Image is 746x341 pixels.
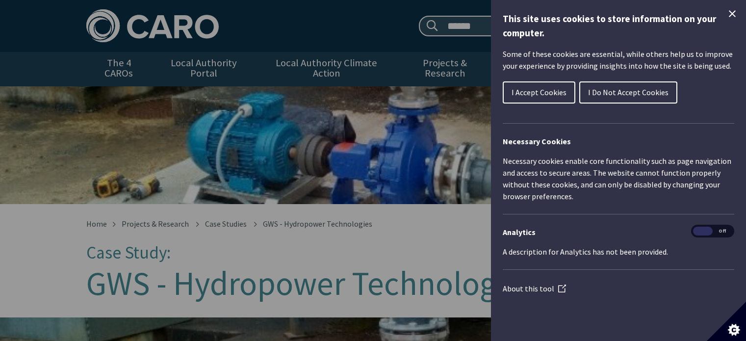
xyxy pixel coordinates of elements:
[693,227,713,236] span: On
[503,81,575,104] button: I Accept Cookies
[713,227,732,236] span: Off
[588,87,669,97] span: I Do Not Accept Cookies
[503,12,734,40] h1: This site uses cookies to store information on your computer.
[503,226,734,238] h3: Analytics
[503,284,566,293] a: About this tool
[503,135,734,147] h2: Necessary Cookies
[707,302,746,341] button: Set cookie preferences
[503,155,734,202] p: Necessary cookies enable core functionality such as page navigation and access to secure areas. T...
[503,48,734,72] p: Some of these cookies are essential, while others help us to improve your experience by providing...
[579,81,677,104] button: I Do Not Accept Cookies
[512,87,566,97] span: I Accept Cookies
[503,246,734,258] p: A description for Analytics has not been provided.
[726,8,738,20] button: Close Cookie Control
